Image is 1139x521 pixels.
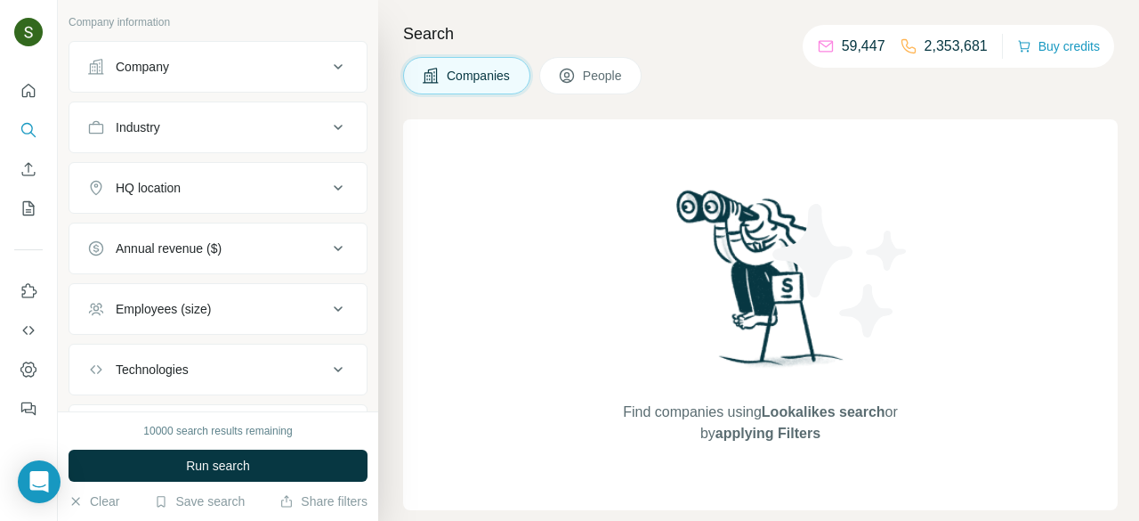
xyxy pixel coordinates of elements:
span: Run search [186,457,250,475]
button: Share filters [279,493,368,510]
span: applying Filters [715,426,820,441]
span: Companies [447,67,512,85]
button: Use Surfe API [14,314,43,346]
button: Employees (size) [69,288,367,330]
div: Technologies [116,361,189,379]
div: Annual revenue ($) [116,240,222,257]
span: Find companies using or by [618,402,902,444]
h4: Search [403,21,1118,46]
button: Industry [69,106,367,149]
span: Lookalikes search [762,404,885,419]
button: Enrich CSV [14,153,43,185]
button: Feedback [14,393,43,425]
div: Employees (size) [116,300,211,318]
button: Dashboard [14,354,43,386]
button: Technologies [69,348,367,391]
div: 10000 search results remaining [143,423,292,439]
img: Avatar [14,18,43,46]
div: Open Intercom Messenger [18,460,61,503]
button: Company [69,45,367,88]
button: Search [14,114,43,146]
button: HQ location [69,167,367,209]
button: Buy credits [1017,34,1100,59]
button: Annual revenue ($) [69,227,367,270]
button: Run search [69,450,368,482]
div: Industry [116,118,160,136]
div: HQ location [116,179,181,197]
button: Use Surfe on LinkedIn [14,275,43,307]
span: People [583,67,624,85]
img: Surfe Illustration - Woman searching with binoculars [668,185,853,384]
p: 2,353,681 [925,36,988,57]
div: Company [116,58,169,76]
button: Quick start [14,75,43,107]
button: My lists [14,192,43,224]
button: Clear [69,493,119,510]
button: Save search [154,493,245,510]
p: Company information [69,14,368,30]
button: Keywords [69,409,367,452]
p: 59,447 [842,36,885,57]
img: Surfe Illustration - Stars [761,191,921,351]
